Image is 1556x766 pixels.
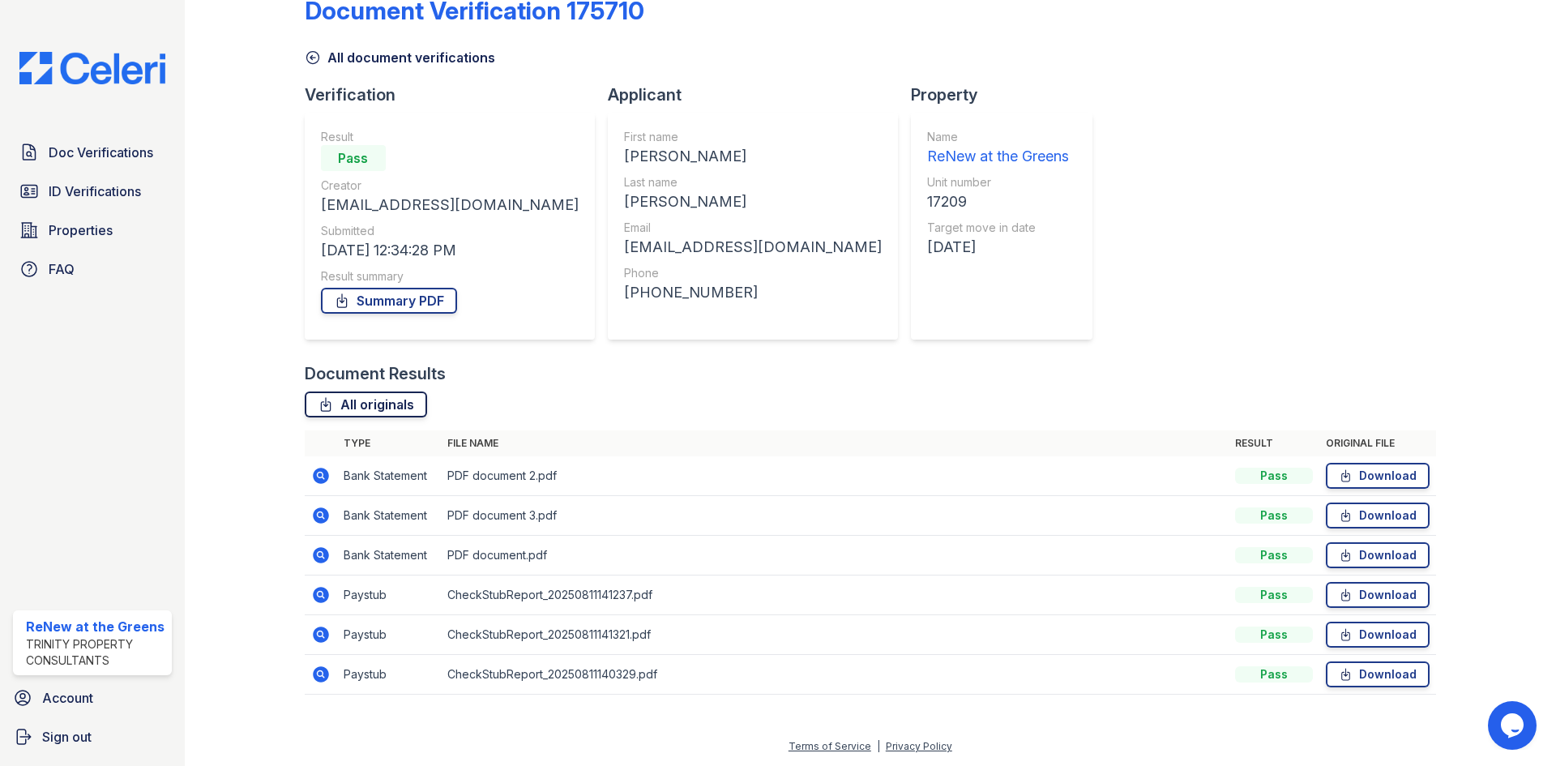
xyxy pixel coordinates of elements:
a: Download [1326,463,1430,489]
div: [PERSON_NAME] [624,145,882,168]
th: File name [441,430,1229,456]
div: | [877,740,880,752]
div: Property [911,83,1105,106]
a: Name ReNew at the Greens [927,129,1069,168]
div: Unit number [927,174,1069,190]
td: Paystub [337,576,441,615]
td: Bank Statement [337,456,441,496]
div: Phone [624,265,882,281]
div: [PERSON_NAME] [624,190,882,213]
a: Download [1326,661,1430,687]
td: Bank Statement [337,536,441,576]
div: Target move in date [927,220,1069,236]
a: Download [1326,503,1430,528]
div: Trinity Property Consultants [26,636,165,669]
th: Type [337,430,441,456]
div: [EMAIL_ADDRESS][DOMAIN_NAME] [321,194,579,216]
img: CE_Logo_Blue-a8612792a0a2168367f1c8372b55b34899dd931a85d93a1a3d3e32e68fde9ad4.png [6,52,178,84]
div: Last name [624,174,882,190]
div: Pass [321,145,386,171]
div: Email [624,220,882,236]
iframe: chat widget [1488,701,1540,750]
a: Account [6,682,178,714]
div: Applicant [608,83,911,106]
a: Terms of Service [789,740,871,752]
span: ID Verifications [49,182,141,201]
a: Summary PDF [321,288,457,314]
div: Pass [1235,507,1313,524]
td: PDF document 3.pdf [441,496,1229,536]
div: Pass [1235,627,1313,643]
div: Result [321,129,579,145]
div: Pass [1235,547,1313,563]
td: CheckStubReport_20250811141321.pdf [441,615,1229,655]
div: First name [624,129,882,145]
a: Properties [13,214,172,246]
div: Pass [1235,666,1313,683]
td: PDF document.pdf [441,536,1229,576]
td: Paystub [337,655,441,695]
td: PDF document 2.pdf [441,456,1229,496]
span: Doc Verifications [49,143,153,162]
div: [EMAIL_ADDRESS][DOMAIN_NAME] [624,236,882,259]
a: Privacy Policy [886,740,952,752]
a: ID Verifications [13,175,172,208]
div: ReNew at the Greens [26,617,165,636]
span: Account [42,688,93,708]
div: Pass [1235,468,1313,484]
a: Download [1326,582,1430,608]
a: Doc Verifications [13,136,172,169]
td: Bank Statement [337,496,441,536]
td: Paystub [337,615,441,655]
a: All originals [305,392,427,417]
th: Original file [1319,430,1436,456]
a: Download [1326,542,1430,568]
a: Download [1326,622,1430,648]
div: 17209 [927,190,1069,213]
th: Result [1229,430,1319,456]
div: Result summary [321,268,579,285]
span: Properties [49,220,113,240]
span: FAQ [49,259,75,279]
a: FAQ [13,253,172,285]
div: [DATE] 12:34:28 PM [321,239,579,262]
td: CheckStubReport_20250811140329.pdf [441,655,1229,695]
span: Sign out [42,727,92,747]
div: [PHONE_NUMBER] [624,281,882,304]
div: Submitted [321,223,579,239]
div: ReNew at the Greens [927,145,1069,168]
div: Pass [1235,587,1313,603]
div: Creator [321,178,579,194]
td: CheckStubReport_20250811141237.pdf [441,576,1229,615]
a: Sign out [6,721,178,753]
div: Document Results [305,362,446,385]
div: [DATE] [927,236,1069,259]
div: Verification [305,83,608,106]
a: All document verifications [305,48,495,67]
div: Name [927,129,1069,145]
